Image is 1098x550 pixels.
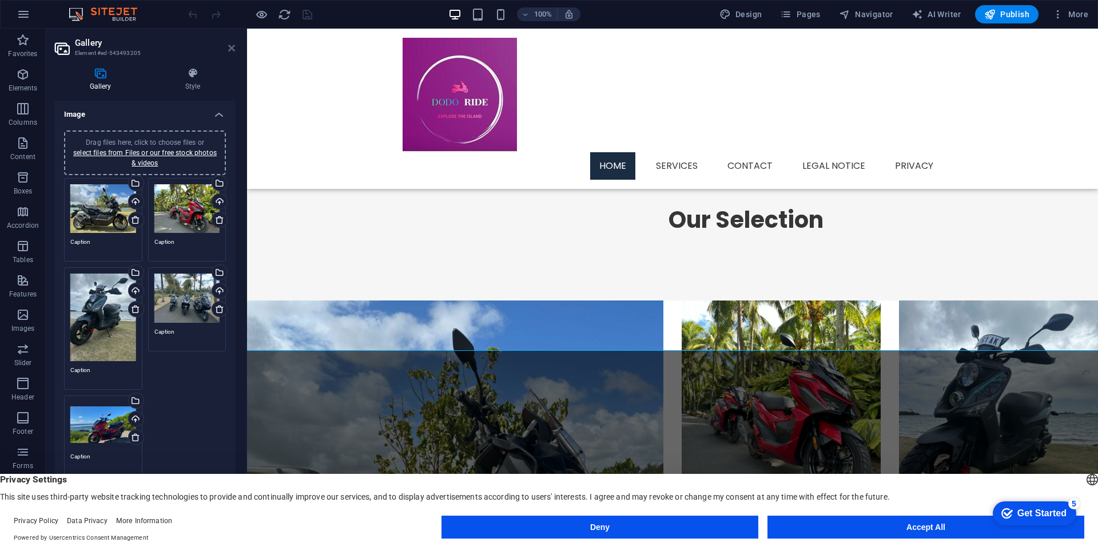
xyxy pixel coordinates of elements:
div: 5.jpeg [70,274,136,361]
button: 100% [517,7,558,21]
div: 4.jpeg [70,184,136,234]
span: AI Writer [912,9,961,20]
h6: 100% [534,7,552,21]
span: Navigator [839,9,893,20]
div: 5 [85,2,96,14]
p: Footer [13,427,33,436]
p: Header [11,393,34,402]
span: More [1052,9,1088,20]
button: Design [715,5,767,23]
p: Boxes [14,187,33,196]
p: Slider [14,358,32,367]
h4: Gallery [55,68,150,92]
p: Features [9,290,37,299]
span: Pages [780,9,820,20]
p: Elements [9,84,38,93]
span: Drag files here, click to choose files or [73,139,217,167]
div: 2.jpeg [154,274,220,323]
p: Accordion [7,221,39,230]
button: Navigator [834,5,898,23]
i: On resize automatically adjust zoom level to fit chosen device. [564,9,574,19]
h4: Style [150,68,235,92]
p: Images [11,324,35,333]
h4: Image [55,101,235,121]
button: More [1048,5,1093,23]
i: Reload page [278,8,291,21]
p: Columns [9,118,37,127]
div: Design (Ctrl+Alt+Y) [715,5,767,23]
p: Forms [13,461,33,470]
span: Design [719,9,762,20]
h3: Element #ed-543493205 [75,48,212,58]
p: Favorites [8,49,37,58]
button: AI Writer [907,5,966,23]
button: Pages [775,5,825,23]
a: select files from Files or our free stock photos & videos [73,149,217,167]
img: Editor Logo [66,7,152,21]
p: Content [10,152,35,161]
div: Get Started 5 items remaining, 0% complete [9,6,93,30]
h2: Gallery [75,38,235,48]
button: Publish [975,5,1039,23]
div: WhatsAppImage2024-10-07at13.57.48.jpeg [70,402,136,448]
button: reload [277,7,291,21]
button: Click here to leave preview mode and continue editing [254,7,268,21]
div: Get Started [34,13,83,23]
div: WhatsAppImage2024-10-07at13.57.32.jpeg [154,184,220,234]
p: Tables [13,255,33,264]
span: Publish [984,9,1029,20]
